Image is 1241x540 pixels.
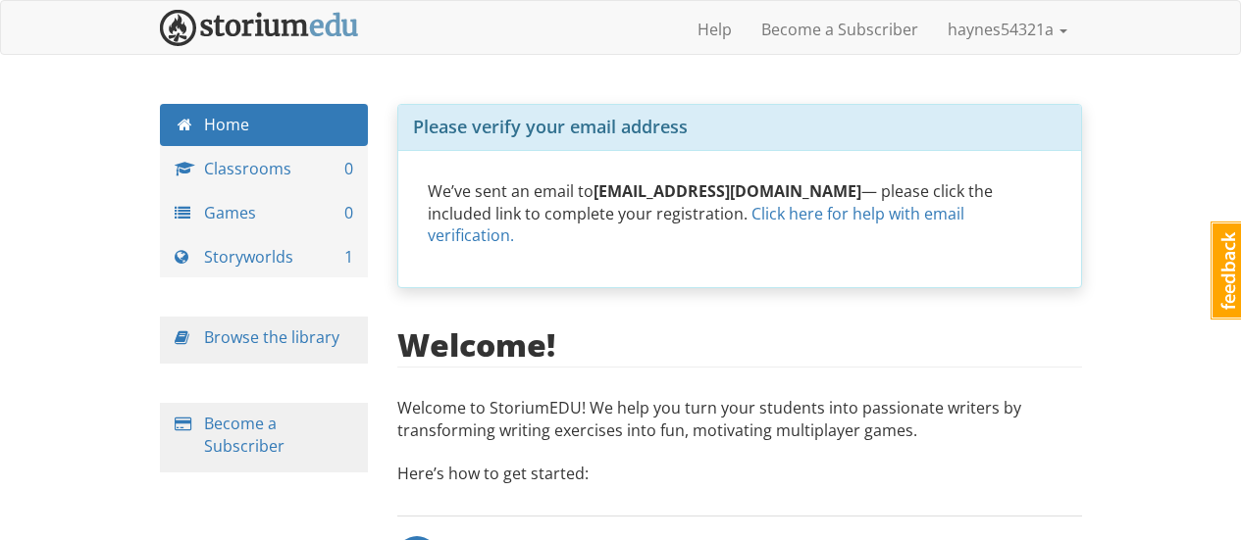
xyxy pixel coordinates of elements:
a: Become a Subscriber [204,413,284,457]
img: StoriumEDU [160,10,359,46]
span: Please verify your email address [413,115,688,138]
strong: [EMAIL_ADDRESS][DOMAIN_NAME] [594,180,861,202]
a: Games 0 [160,192,369,234]
a: Classrooms 0 [160,148,369,190]
a: Become a Subscriber [747,5,933,54]
a: Click here for help with email verification. [428,203,964,247]
a: Browse the library [204,326,339,348]
p: We’ve sent an email to — please click the included link to complete your registration. [428,180,1052,248]
span: 0 [344,202,353,224]
a: Home [160,104,369,146]
h2: Welcome! [397,327,555,362]
a: haynes54321a [933,5,1082,54]
a: Storyworlds 1 [160,236,369,278]
p: Here’s how to get started: [397,463,1082,505]
a: Help [683,5,747,54]
p: Welcome to StoriumEDU! We help you turn your students into passionate writers by transforming wri... [397,397,1082,452]
span: 0 [344,158,353,180]
span: 1 [344,246,353,269]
